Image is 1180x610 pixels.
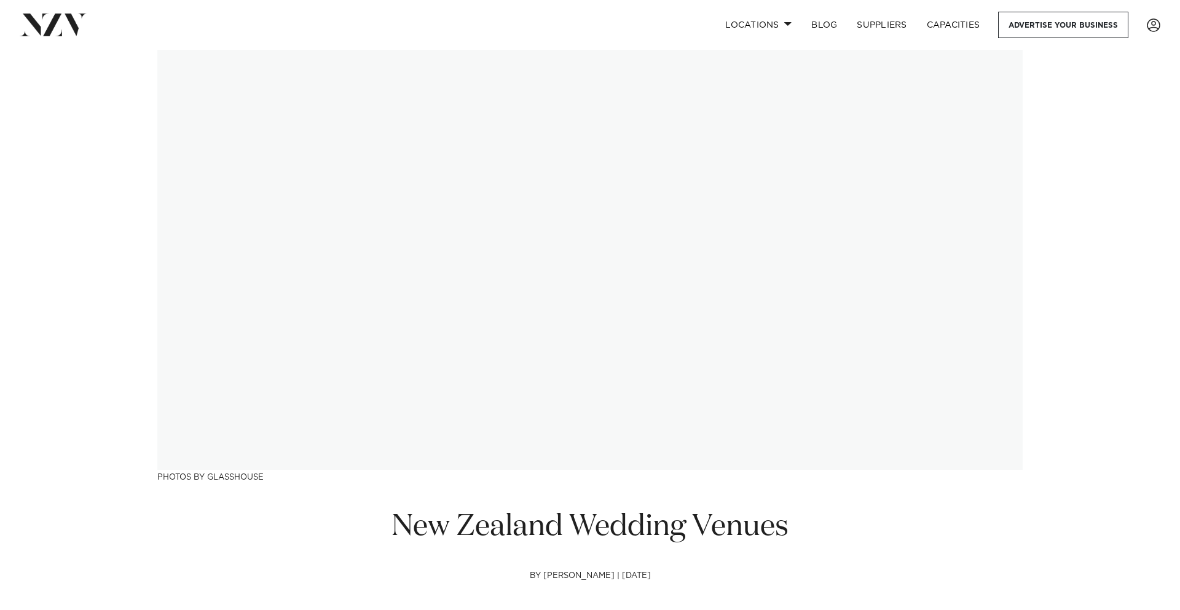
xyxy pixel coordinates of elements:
img: nzv-logo.png [20,14,87,36]
a: Locations [715,12,801,38]
a: Advertise your business [998,12,1128,38]
a: BLOG [801,12,847,38]
a: Capacities [917,12,990,38]
h1: New Zealand Wedding Venues [380,508,800,547]
a: SUPPLIERS [847,12,916,38]
h3: Photos by Glasshouse [157,470,1023,483]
